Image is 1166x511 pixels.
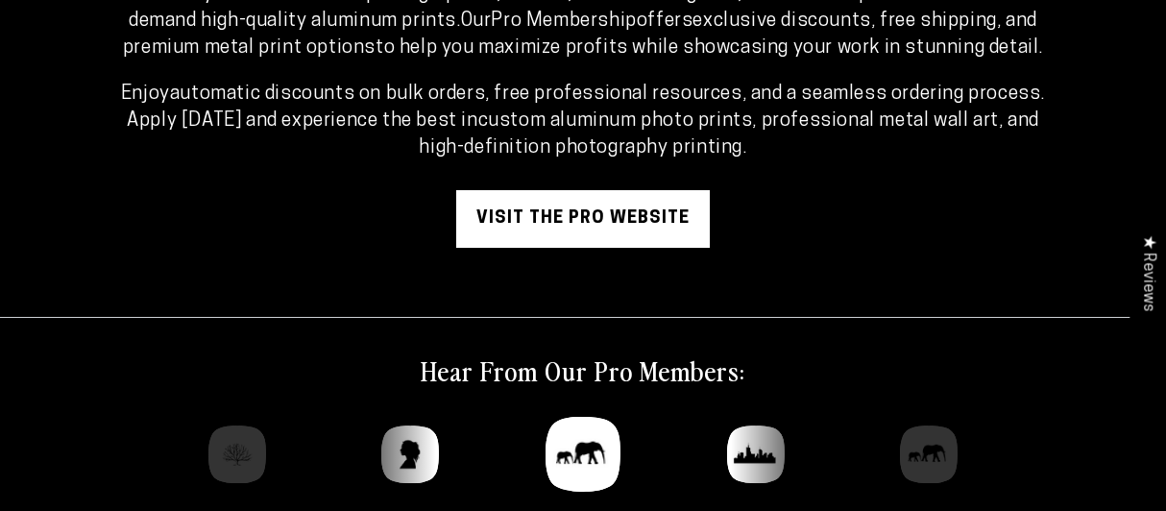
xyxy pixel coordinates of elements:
[419,111,1038,158] strong: custom aluminum photo prints, professional metal wall art, and high-definition photography printing.
[456,190,710,248] a: visit the pro website
[120,81,1046,161] p: Enjoy . Apply [DATE] and experience the best in
[123,12,1037,58] strong: exclusive discounts, free shipping, and premium metal print options
[170,85,1041,104] strong: automatic discounts on bulk orders, free professional resources, and a seamless ordering process
[422,353,745,387] h2: Hear From Our Pro Members:
[1130,220,1166,327] div: Click to open Judge.me floating reviews tab
[491,12,636,31] strong: Pro Membership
